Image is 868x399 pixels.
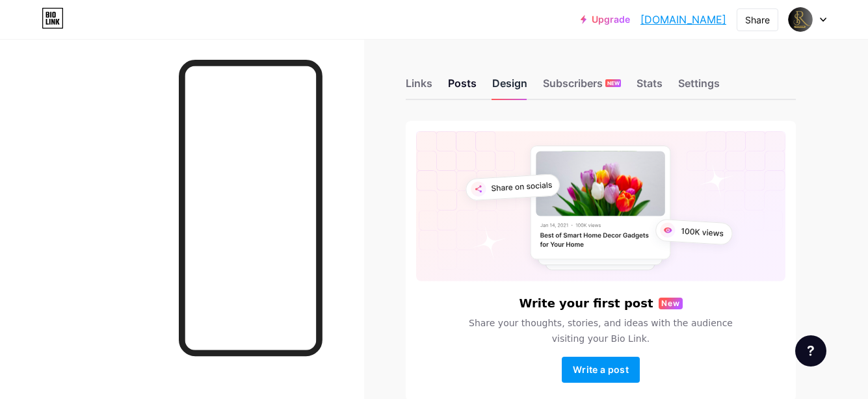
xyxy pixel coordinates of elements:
span: NEW [607,79,620,87]
div: Posts [448,75,477,99]
div: Share [745,13,770,27]
div: Links [406,75,432,99]
h6: Write your first post [519,297,653,310]
div: Settings [678,75,720,99]
div: Design [492,75,527,99]
button: Write a post [562,357,640,383]
div: Stats [637,75,663,99]
img: digitalsairam [788,7,813,32]
span: Write a post [573,364,629,375]
span: Share your thoughts, stories, and ideas with the audience visiting your Bio Link. [453,315,748,346]
div: Subscribers [543,75,621,99]
a: Upgrade [581,14,630,25]
span: New [661,298,680,309]
a: [DOMAIN_NAME] [640,12,726,27]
